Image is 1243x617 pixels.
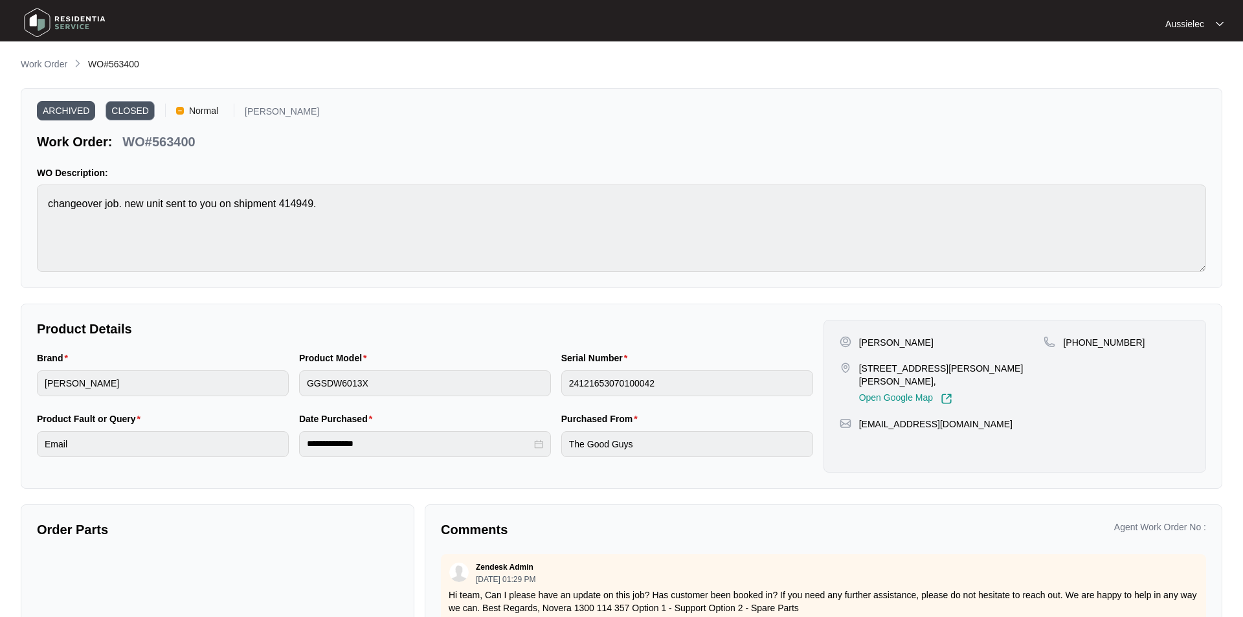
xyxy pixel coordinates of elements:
p: [PERSON_NAME] [245,107,319,120]
input: Serial Number [561,370,813,396]
p: Comments [441,521,814,539]
p: Product Details [37,320,813,338]
p: [PERSON_NAME] [859,336,934,349]
img: chevron-right [73,58,83,69]
p: Aussielec [1165,17,1204,30]
img: Vercel Logo [176,107,184,115]
p: Zendesk Admin [476,562,533,572]
input: Date Purchased [307,437,532,451]
label: Serial Number [561,352,633,365]
span: Normal [184,101,223,120]
input: Purchased From [561,431,813,457]
p: [DATE] 01:29 PM [476,576,535,583]
img: map-pin [1044,336,1055,348]
p: Hi team, Can I please have an update on this job? Has customer been booked in? If you need any fu... [449,589,1198,614]
span: WO#563400 [88,59,139,69]
p: [EMAIL_ADDRESS][DOMAIN_NAME] [859,418,1013,431]
span: ARCHIVED [37,101,95,120]
img: dropdown arrow [1216,21,1224,27]
p: [PHONE_NUMBER] [1063,336,1145,349]
label: Purchased From [561,412,643,425]
input: Brand [37,370,289,396]
label: Brand [37,352,73,365]
label: Product Fault or Query [37,412,146,425]
p: Order Parts [37,521,398,539]
p: WO#563400 [122,133,195,151]
img: residentia service logo [19,3,110,42]
a: Work Order [18,58,70,72]
p: WO Description: [37,166,1206,179]
p: Work Order [21,58,67,71]
input: Product Fault or Query [37,431,289,457]
p: Agent Work Order No : [1114,521,1206,533]
p: [STREET_ADDRESS][PERSON_NAME][PERSON_NAME], [859,362,1044,388]
img: user-pin [840,336,851,348]
p: Work Order: [37,133,112,151]
img: map-pin [840,418,851,429]
textarea: changeover job. new unit sent to you on shipment 414949. [37,185,1206,272]
img: map-pin [840,362,851,374]
a: Open Google Map [859,393,952,405]
label: Product Model [299,352,372,365]
img: Link-External [941,393,952,405]
label: Date Purchased [299,412,377,425]
span: CLOSED [106,101,155,120]
input: Product Model [299,370,551,396]
img: user.svg [449,563,469,582]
